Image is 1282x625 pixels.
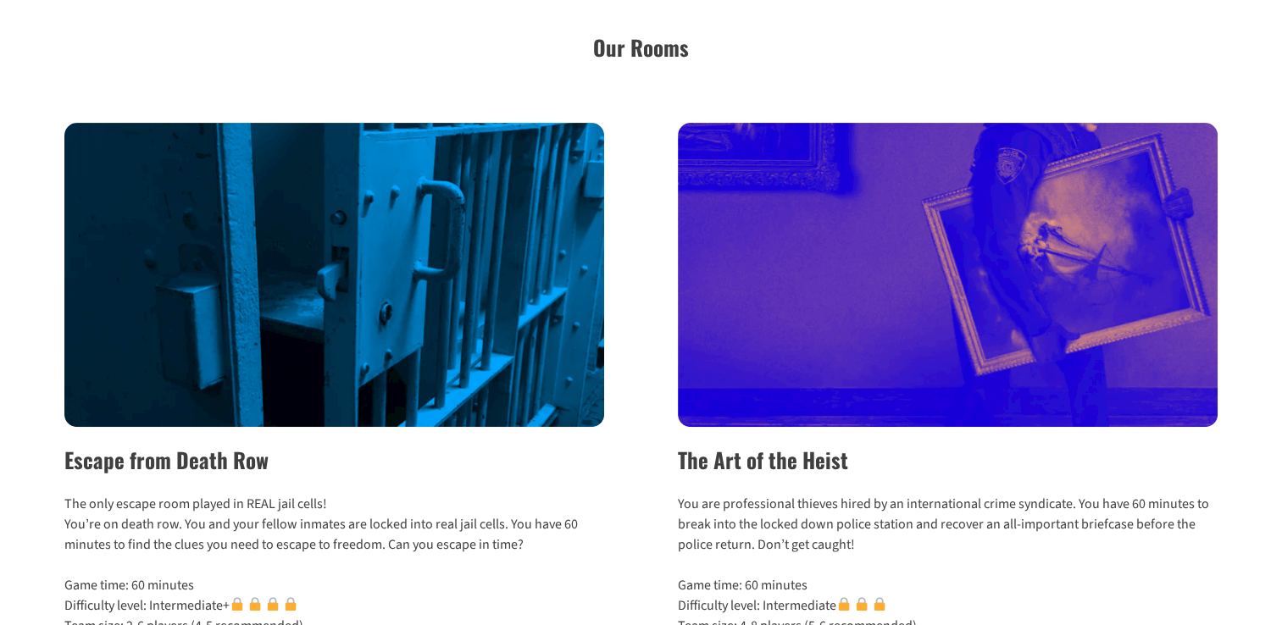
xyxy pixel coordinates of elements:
img: 🔒 [230,597,244,611]
h2: Escape from Death Row [64,444,605,476]
img: 🔒 [284,597,297,611]
img: 🔒 [248,597,262,611]
img: 🔒 [873,597,886,611]
img: 🔒 [837,597,851,611]
p: The only escape room played in REAL jail cells! You’re on death row. You and your fellow inmates ... [64,494,605,555]
p: You are professional thieves hired by an international crime syndicate. You have 60 minutes to br... [678,494,1218,555]
img: 🔒 [855,597,869,611]
img: 🔒 [266,597,280,611]
h2: The Art of the Heist [678,444,1218,476]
